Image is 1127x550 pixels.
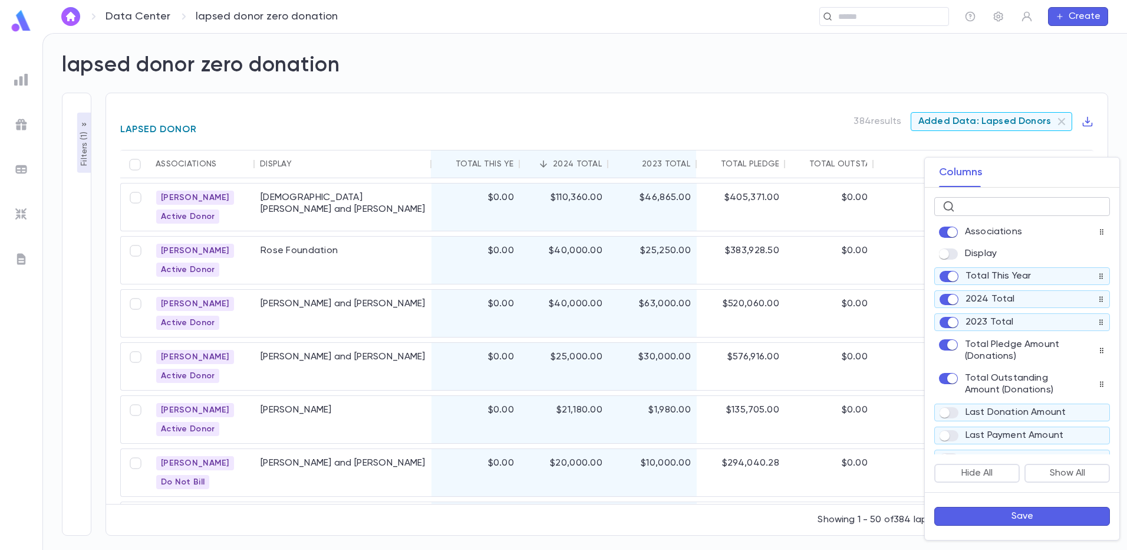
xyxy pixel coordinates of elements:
[965,293,1015,305] p: 2024 Total
[965,453,1014,464] p: 2022 Total
[965,430,1063,441] p: Last Payment Amount
[965,339,1077,362] p: Total Pledge Amount (Donations)
[965,248,997,260] p: Display
[965,270,1031,282] p: Total This Year
[939,158,983,187] button: Columns
[965,226,1022,238] p: Associations
[1024,464,1110,483] button: Show All
[965,372,1077,396] p: Total Outstanding Amount (Donations)
[965,407,1066,418] p: Last Donation Amount
[965,316,1014,328] p: 2023 Total
[934,464,1020,483] button: Hide All
[934,507,1110,526] button: Save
